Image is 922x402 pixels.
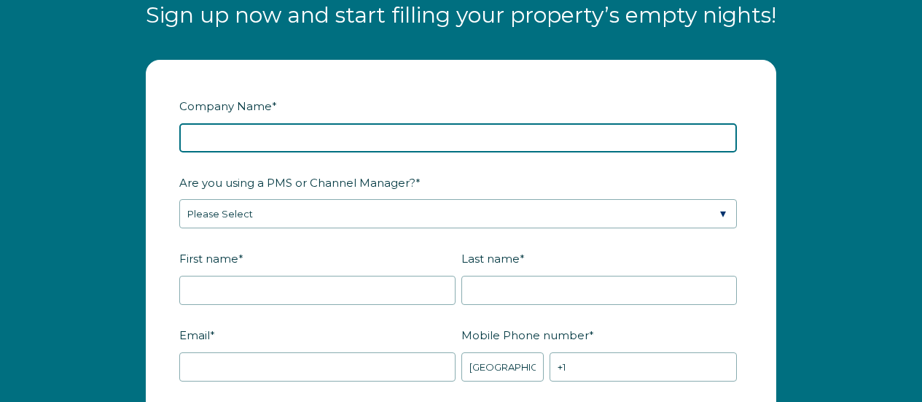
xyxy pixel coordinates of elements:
[179,324,210,347] span: Email
[146,1,776,28] span: Sign up now and start filling your property’s empty nights!
[461,324,589,347] span: Mobile Phone number
[179,95,272,117] span: Company Name
[179,171,415,194] span: Are you using a PMS or Channel Manager?
[179,247,238,270] span: First name
[461,247,520,270] span: Last name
